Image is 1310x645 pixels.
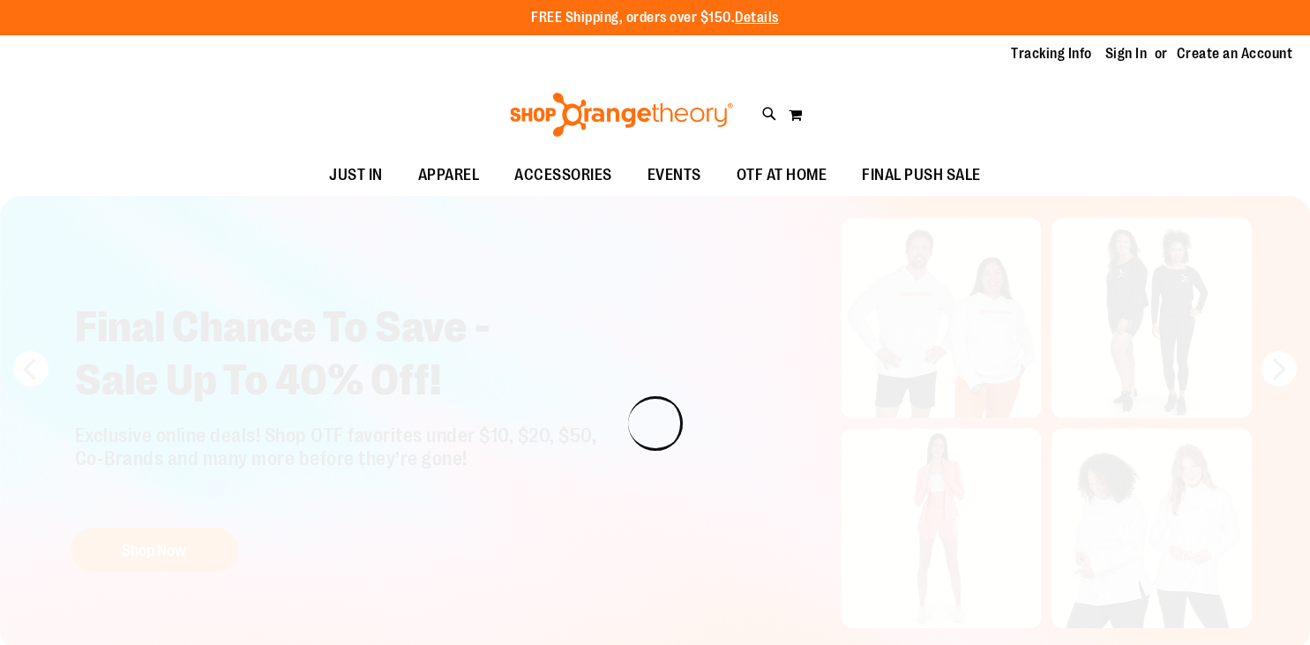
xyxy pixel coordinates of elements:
span: OTF AT HOME [737,155,827,195]
a: Tracking Info [1011,44,1092,64]
a: JUST IN [311,155,400,196]
a: FINAL PUSH SALE [844,155,999,196]
span: ACCESSORIES [514,155,612,195]
a: ACCESSORIES [497,155,630,196]
span: APPAREL [418,155,480,195]
span: JUST IN [329,155,383,195]
img: Shop Orangetheory [507,93,736,137]
p: FREE Shipping, orders over $150. [531,8,779,28]
a: Details [735,10,779,26]
span: FINAL PUSH SALE [862,155,981,195]
a: OTF AT HOME [719,155,845,196]
a: Create an Account [1177,44,1293,64]
span: EVENTS [648,155,701,195]
a: EVENTS [630,155,719,196]
a: Sign In [1105,44,1148,64]
a: APPAREL [400,155,498,196]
